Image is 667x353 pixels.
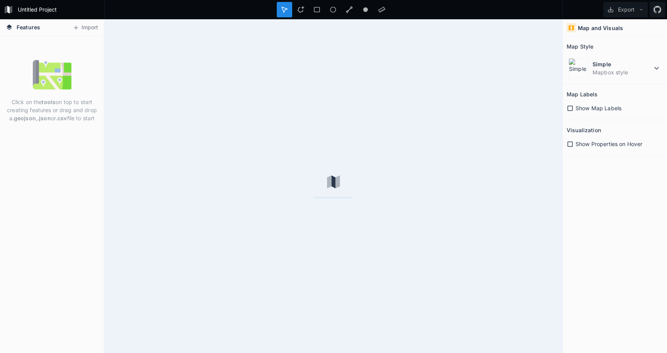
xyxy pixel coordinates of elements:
[603,2,648,17] button: Export
[578,24,623,32] h4: Map and Visuals
[42,99,56,105] strong: tools
[576,104,621,112] span: Show Map Labels
[567,40,593,52] h2: Map Style
[567,88,598,100] h2: Map Labels
[56,115,67,121] strong: .csv
[33,55,71,94] img: empty
[12,115,36,121] strong: .geojson
[69,22,102,34] button: Import
[593,68,652,76] dd: Mapbox style
[37,115,51,121] strong: .json
[576,140,642,148] span: Show Properties on Hover
[593,60,652,68] dt: Simple
[567,124,601,136] h2: Visualization
[6,98,98,122] p: Click on the on top to start creating features or drag and drop a , or file to start
[17,23,40,31] span: Features
[569,58,589,78] img: Simple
